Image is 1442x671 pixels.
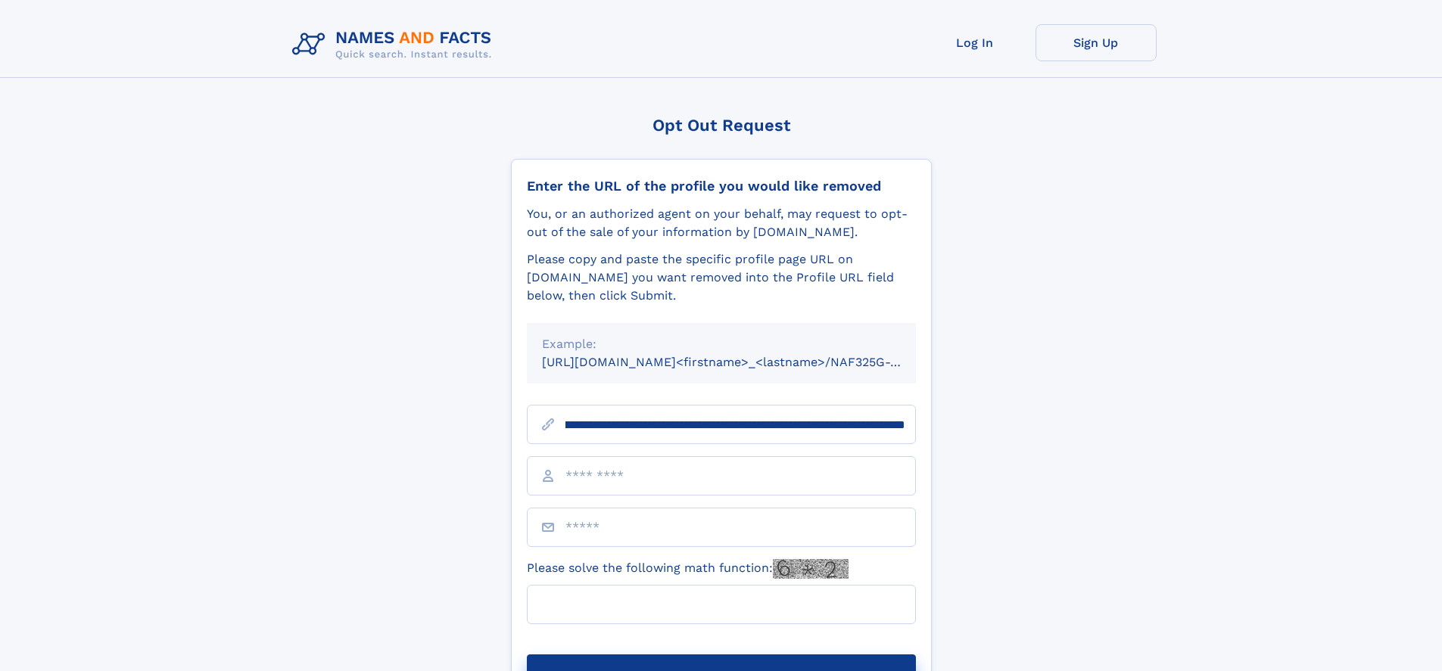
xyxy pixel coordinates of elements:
[914,24,1036,61] a: Log In
[527,205,916,241] div: You, or an authorized agent on your behalf, may request to opt-out of the sale of your informatio...
[542,355,945,369] small: [URL][DOMAIN_NAME]<firstname>_<lastname>/NAF325G-xxxxxxxx
[527,250,916,305] div: Please copy and paste the specific profile page URL on [DOMAIN_NAME] you want removed into the Pr...
[542,335,901,353] div: Example:
[511,116,932,135] div: Opt Out Request
[527,178,916,194] div: Enter the URL of the profile you would like removed
[527,559,849,579] label: Please solve the following math function:
[286,24,504,65] img: Logo Names and Facts
[1036,24,1157,61] a: Sign Up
